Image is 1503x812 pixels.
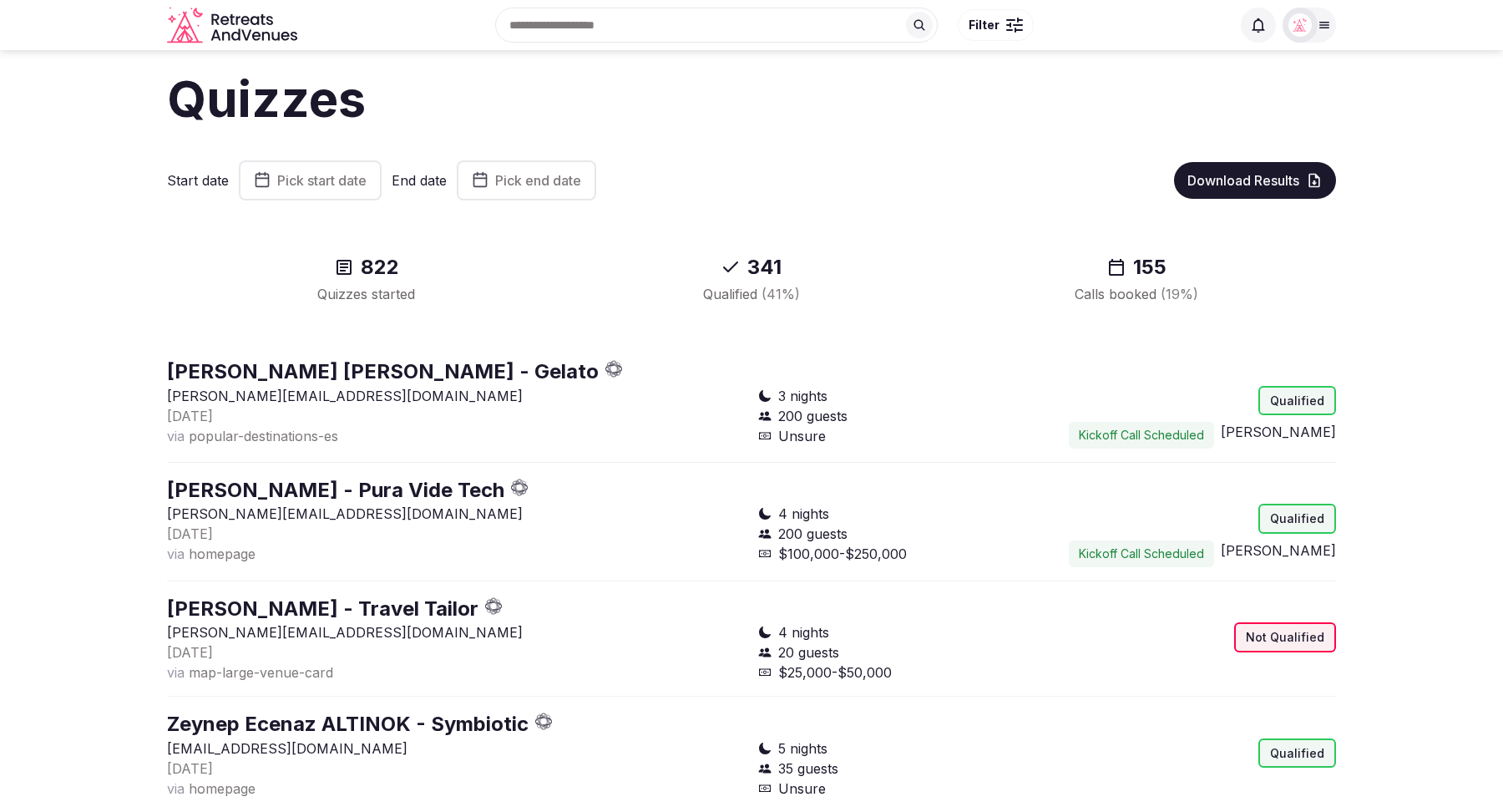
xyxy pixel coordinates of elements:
[167,7,301,44] svg: Retreats and Venues company logo
[758,662,1040,683] div: $25,000-$50,000
[1258,738,1336,769] div: Qualified
[167,358,599,386] button: [PERSON_NAME] [PERSON_NAME] - Gelato
[778,406,848,426] span: 200 guests
[167,622,745,642] p: [PERSON_NAME][EMAIL_ADDRESS][DOMAIN_NAME]
[958,9,1034,41] button: Filter
[167,478,504,502] a: [PERSON_NAME] - Pura Vide Tech
[758,544,1040,564] div: $100,000-$250,000
[778,642,839,662] span: 20 guests
[778,738,827,759] span: 5 nights
[239,160,382,200] button: Pick start date
[1069,422,1214,449] button: Kickoff Call Scheduled
[758,779,1040,799] div: Unsure
[1288,13,1312,37] img: Matt Grant Oakes
[167,359,599,383] a: [PERSON_NAME] [PERSON_NAME] - Gelato
[167,596,478,621] a: [PERSON_NAME] - Travel Tailor
[167,760,213,777] span: [DATE]
[167,406,213,426] button: [DATE]
[167,408,213,424] span: [DATE]
[167,712,529,736] a: Zeynep Ecenaz ALTINOK - Symbiotic
[167,664,185,681] span: via
[167,642,213,662] button: [DATE]
[778,622,829,642] span: 4 nights
[1258,504,1336,534] div: Qualified
[778,524,848,544] span: 200 guests
[167,524,213,544] button: [DATE]
[457,160,596,200] button: Pick end date
[778,759,838,779] span: 35 guests
[579,284,924,304] div: Qualified
[189,780,256,797] span: homepage
[167,525,213,542] span: [DATE]
[167,428,185,444] span: via
[1187,172,1299,189] span: Download Results
[969,17,999,33] span: Filter
[392,171,447,190] label: End date
[167,476,504,505] button: [PERSON_NAME] - Pura Vide Tech
[1069,540,1214,567] button: Kickoff Call Scheduled
[194,284,539,304] div: Quizzes started
[167,504,745,524] p: [PERSON_NAME][EMAIL_ADDRESS][DOMAIN_NAME]
[778,386,827,406] span: 3 nights
[1221,422,1336,442] button: [PERSON_NAME]
[167,759,213,779] button: [DATE]
[778,504,829,524] span: 4 nights
[167,546,185,562] span: via
[277,172,367,189] span: Pick start date
[167,710,529,738] button: Zeynep Ecenaz ALTINOK - Symbiotic
[167,595,478,623] button: [PERSON_NAME] - Travel Tailor
[762,286,800,302] span: ( 41 %)
[167,780,185,797] span: via
[579,254,924,281] div: 341
[189,664,333,681] span: map-large-venue-card
[167,386,745,406] p: [PERSON_NAME][EMAIL_ADDRESS][DOMAIN_NAME]
[1221,540,1336,561] button: [PERSON_NAME]
[167,644,213,661] span: [DATE]
[167,738,745,759] p: [EMAIL_ADDRESS][DOMAIN_NAME]
[1258,386,1336,416] div: Qualified
[167,63,1336,134] h1: Quizzes
[495,172,581,189] span: Pick end date
[758,426,1040,446] div: Unsure
[964,284,1309,304] div: Calls booked
[1174,162,1336,199] button: Download Results
[167,171,229,190] label: Start date
[1161,286,1198,302] span: ( 19 %)
[964,254,1309,281] div: 155
[1234,622,1336,652] div: Not Qualified
[189,546,256,562] span: homepage
[189,428,338,444] span: popular-destinations-es
[194,254,539,281] div: 822
[167,7,301,44] a: Visit the homepage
